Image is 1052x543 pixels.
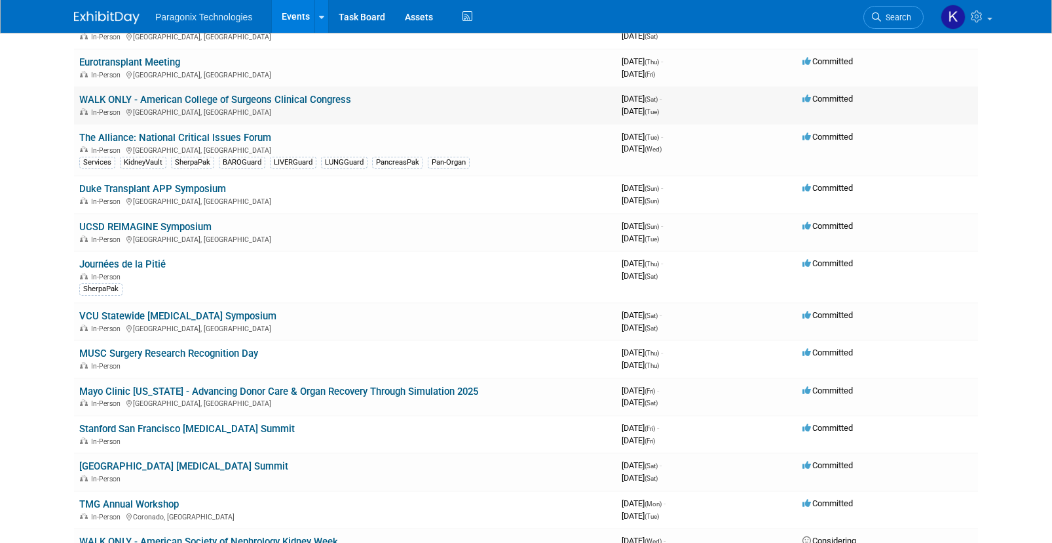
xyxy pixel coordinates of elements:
[91,146,124,155] span: In-Person
[645,96,658,103] span: (Sat)
[622,498,666,508] span: [DATE]
[645,350,659,357] span: (Thu)
[80,235,88,242] img: In-Person Event
[645,399,658,407] span: (Sat)
[645,425,655,432] span: (Fri)
[802,132,853,142] span: Committed
[645,325,658,332] span: (Sat)
[79,195,611,206] div: [GEOGRAPHIC_DATA], [GEOGRAPHIC_DATA]
[80,71,88,77] img: In-Person Event
[79,183,226,195] a: Duke Transplant APP Symposium
[80,325,88,331] img: In-Person Event
[645,500,662,508] span: (Mon)
[645,197,659,205] span: (Sun)
[622,511,659,521] span: [DATE]
[74,11,140,24] img: ExhibitDay
[645,71,655,78] span: (Fri)
[664,498,666,508] span: -
[802,460,853,470] span: Committed
[622,132,663,142] span: [DATE]
[881,12,911,22] span: Search
[91,475,124,483] span: In-Person
[79,144,611,155] div: [GEOGRAPHIC_DATA], [GEOGRAPHIC_DATA]
[802,221,853,231] span: Committed
[79,56,180,68] a: Eurotransplant Meeting
[622,106,659,116] span: [DATE]
[622,195,659,205] span: [DATE]
[863,6,924,29] a: Search
[91,399,124,408] span: In-Person
[802,310,853,320] span: Committed
[428,157,470,169] div: Pan-Organ
[645,185,659,192] span: (Sun)
[622,233,659,243] span: [DATE]
[91,108,124,117] span: In-Person
[80,399,88,406] img: In-Person Event
[321,157,367,169] div: LUNGGuard
[80,273,88,279] img: In-Person Event
[91,235,124,244] span: In-Person
[622,323,658,332] span: [DATE]
[802,498,853,508] span: Committed
[91,273,124,281] span: In-Person
[622,221,663,231] span: [DATE]
[657,423,659,433] span: -
[79,498,179,510] a: TMG Annual Workshop
[661,56,663,66] span: -
[270,157,316,169] div: LIVERGuard
[645,312,658,319] span: (Sat)
[622,348,663,357] span: [DATE]
[80,33,88,39] img: In-Person Event
[622,397,658,407] span: [DATE]
[661,221,663,231] span: -
[645,362,659,369] span: (Thu)
[645,223,659,230] span: (Sun)
[622,360,659,370] span: [DATE]
[80,197,88,204] img: In-Person Event
[645,260,659,268] span: (Thu)
[645,437,655,445] span: (Fri)
[79,386,478,397] a: Mayo Clinic [US_STATE] - Advancing Donor Care & Organ Recovery Through Simulation 2025
[622,144,662,153] span: [DATE]
[645,108,659,115] span: (Tue)
[372,157,423,169] div: PancreasPak
[645,475,658,482] span: (Sat)
[622,386,659,395] span: [DATE]
[79,423,295,435] a: Stanford San Francisco [MEDICAL_DATA] Summit
[622,423,659,433] span: [DATE]
[79,258,166,270] a: Journées de la Pitié
[660,94,662,104] span: -
[802,386,853,395] span: Committed
[80,475,88,481] img: In-Person Event
[91,33,124,41] span: In-Person
[622,310,662,320] span: [DATE]
[622,69,655,79] span: [DATE]
[660,460,662,470] span: -
[802,56,853,66] span: Committed
[79,31,611,41] div: [GEOGRAPHIC_DATA], [GEOGRAPHIC_DATA]
[80,362,88,369] img: In-Person Event
[645,513,659,520] span: (Tue)
[622,460,662,470] span: [DATE]
[661,258,663,268] span: -
[645,273,658,280] span: (Sat)
[657,386,659,395] span: -
[622,473,658,483] span: [DATE]
[802,183,853,193] span: Committed
[120,157,166,169] div: KidneyVault
[661,132,663,142] span: -
[79,511,611,521] div: Coronado, [GEOGRAPHIC_DATA]
[661,348,663,357] span: -
[80,108,88,115] img: In-Person Event
[155,12,252,22] span: Paragonix Technologies
[622,31,658,41] span: [DATE]
[80,513,88,519] img: In-Person Event
[645,33,658,40] span: (Sat)
[79,397,611,408] div: [GEOGRAPHIC_DATA], [GEOGRAPHIC_DATA]
[79,221,212,233] a: UCSD REIMAGINE Symposium
[79,132,271,144] a: The Alliance: National Critical Issues Forum
[79,323,611,333] div: [GEOGRAPHIC_DATA], [GEOGRAPHIC_DATA]
[219,157,265,169] div: BAROGuard
[802,94,853,104] span: Committed
[91,325,124,333] span: In-Person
